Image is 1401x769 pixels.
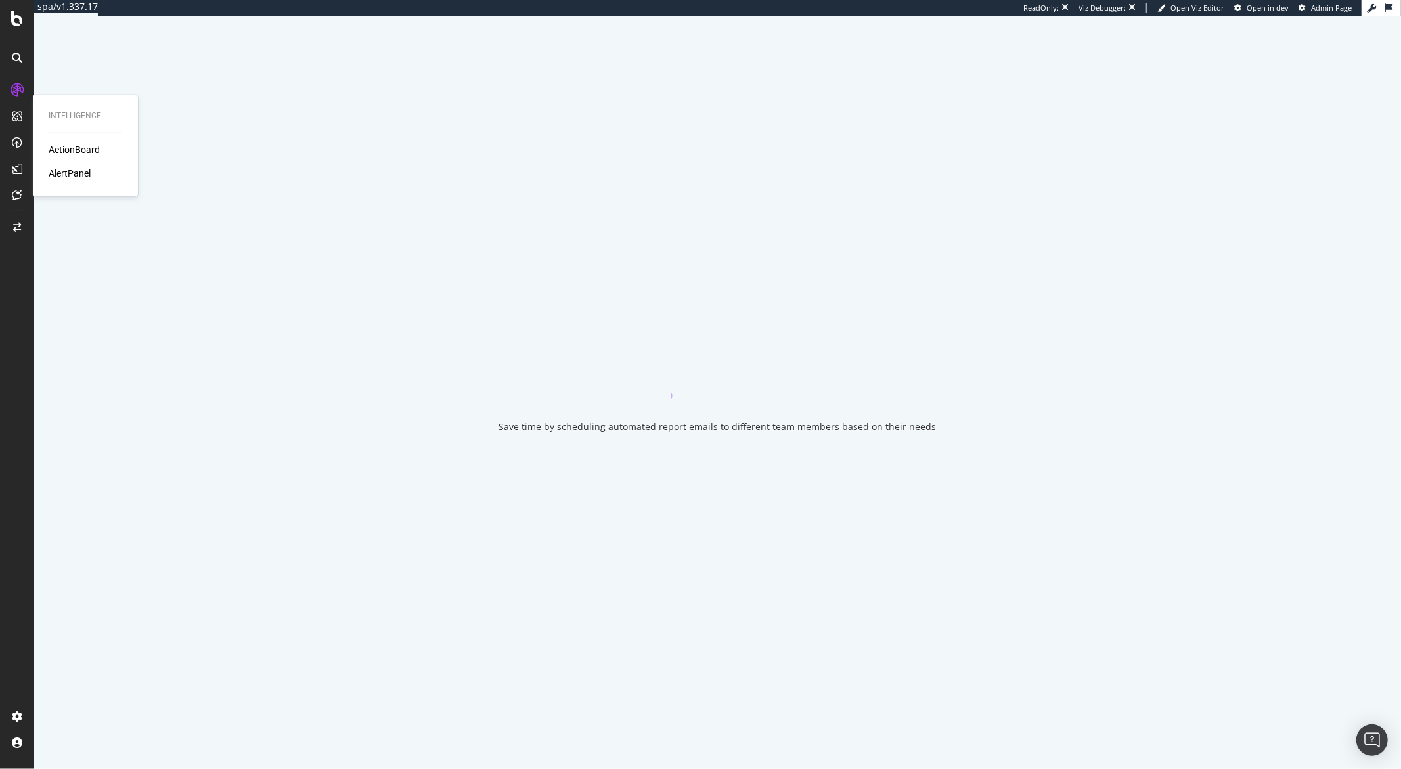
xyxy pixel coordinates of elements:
div: Viz Debugger: [1079,3,1126,13]
a: ActionBoard [49,144,100,157]
div: animation [671,352,765,399]
span: Admin Page [1311,3,1352,12]
a: Admin Page [1299,3,1352,13]
div: Intelligence [49,110,122,121]
div: ReadOnly: [1023,3,1059,13]
a: Open in dev [1234,3,1289,13]
span: Open in dev [1247,3,1289,12]
div: Open Intercom Messenger [1356,724,1388,756]
span: Open Viz Editor [1170,3,1224,12]
a: Open Viz Editor [1157,3,1224,13]
a: AlertPanel [49,167,91,181]
div: Save time by scheduling automated report emails to different team members based on their needs [499,420,937,433]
